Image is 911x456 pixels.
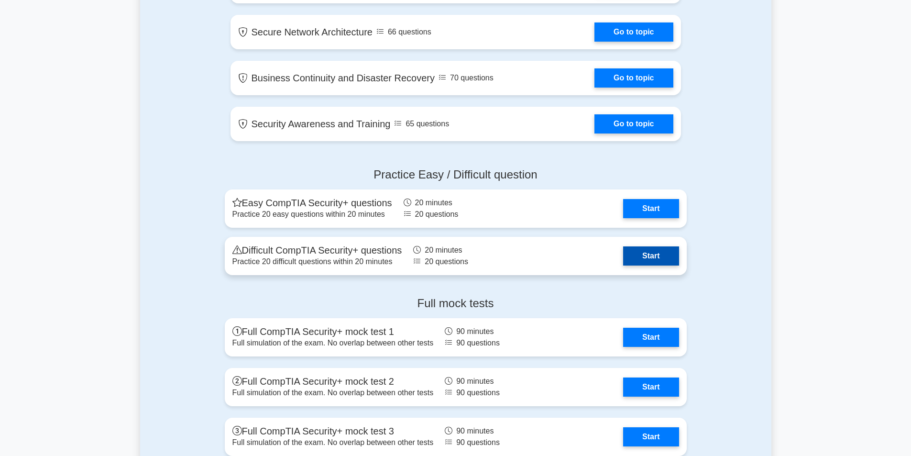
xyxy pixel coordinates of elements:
a: Go to topic [594,114,673,133]
a: Start [623,328,679,347]
h4: Practice Easy / Difficult question [225,168,687,182]
h4: Full mock tests [225,297,687,311]
a: Start [623,199,679,218]
a: Start [623,246,679,266]
a: Start [623,427,679,446]
a: Go to topic [594,22,673,42]
a: Start [623,378,679,397]
a: Go to topic [594,68,673,88]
